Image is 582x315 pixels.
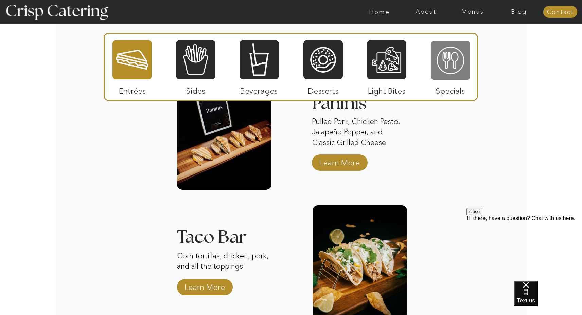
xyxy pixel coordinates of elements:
p: Beverages [236,79,282,99]
a: Learn More [182,276,227,295]
p: Desserts [301,79,346,99]
p: Pulled Pork, Chicken Pesto, Jalapeño Popper, and Classic Grilled Cheese [312,116,406,149]
a: Blog [496,8,542,15]
p: Sides [173,79,218,99]
h3: Taco Bar [177,228,271,237]
p: Corn tortillas, chicken, pork, and all the toppings [177,251,271,283]
h3: Paninis [312,95,406,116]
iframe: podium webchat widget bubble [514,281,582,315]
a: Home [356,8,403,15]
p: Specials [428,79,473,99]
a: Contact [543,9,577,16]
p: Light Bites [364,79,409,99]
p: Entrées [110,79,155,99]
iframe: podium webchat widget prompt [466,208,582,290]
a: About [403,8,449,15]
a: Menus [449,8,496,15]
a: Learn More [317,151,362,171]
